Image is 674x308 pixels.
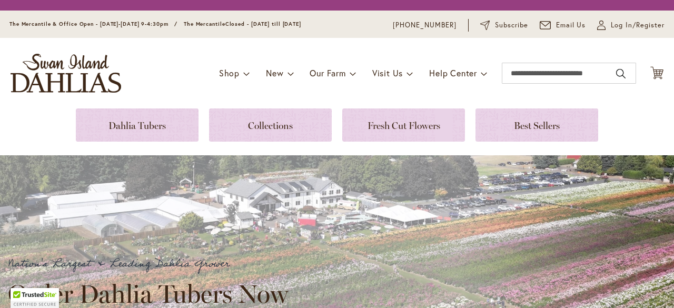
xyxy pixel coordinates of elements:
[9,21,225,27] span: The Mercantile & Office Open - [DATE]-[DATE] 9-4:30pm / The Mercantile
[597,20,665,31] a: Log In/Register
[495,20,528,31] span: Subscribe
[540,20,586,31] a: Email Us
[8,255,298,273] p: Nation's Largest & Leading Dahlia Grower
[219,67,240,78] span: Shop
[429,67,477,78] span: Help Center
[11,54,121,93] a: store logo
[616,65,626,82] button: Search
[480,20,528,31] a: Subscribe
[310,67,345,78] span: Our Farm
[266,67,283,78] span: New
[372,67,403,78] span: Visit Us
[556,20,586,31] span: Email Us
[393,20,457,31] a: [PHONE_NUMBER]
[611,20,665,31] span: Log In/Register
[225,21,301,27] span: Closed - [DATE] till [DATE]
